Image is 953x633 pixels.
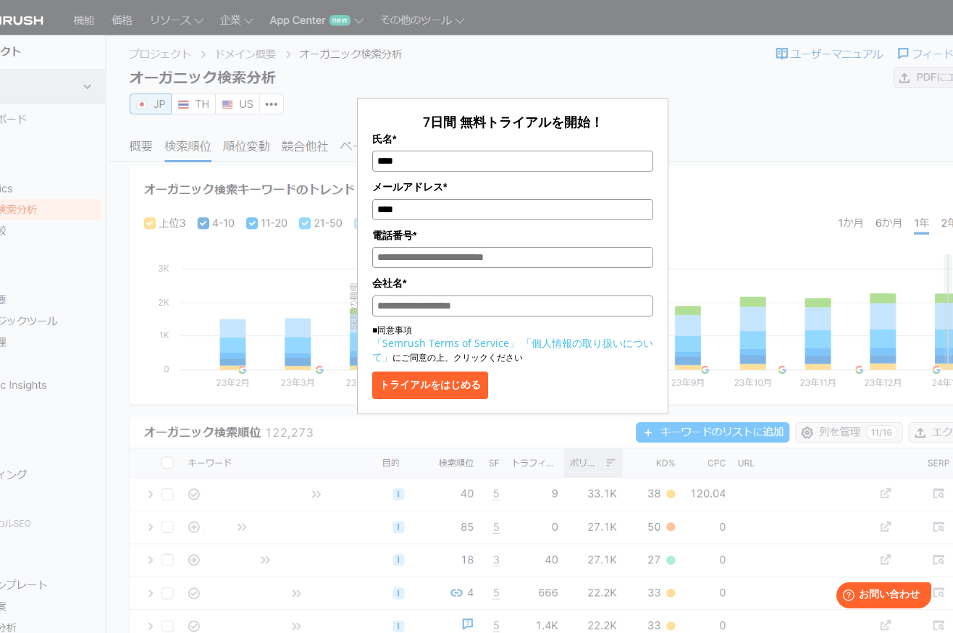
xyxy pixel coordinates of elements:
[824,577,937,617] iframe: Help widget launcher
[423,113,603,130] span: 7日間 無料トライアルを開始！
[372,324,653,364] p: ■同意事項 にご同意の上、クリックください
[372,372,488,399] button: トライアルをはじめる
[372,336,519,350] a: 「Semrush Terms of Service」
[372,336,653,364] a: 「個人情報の取り扱いについて」
[372,227,653,243] label: 電話番号*
[372,179,653,195] label: メールアドレス*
